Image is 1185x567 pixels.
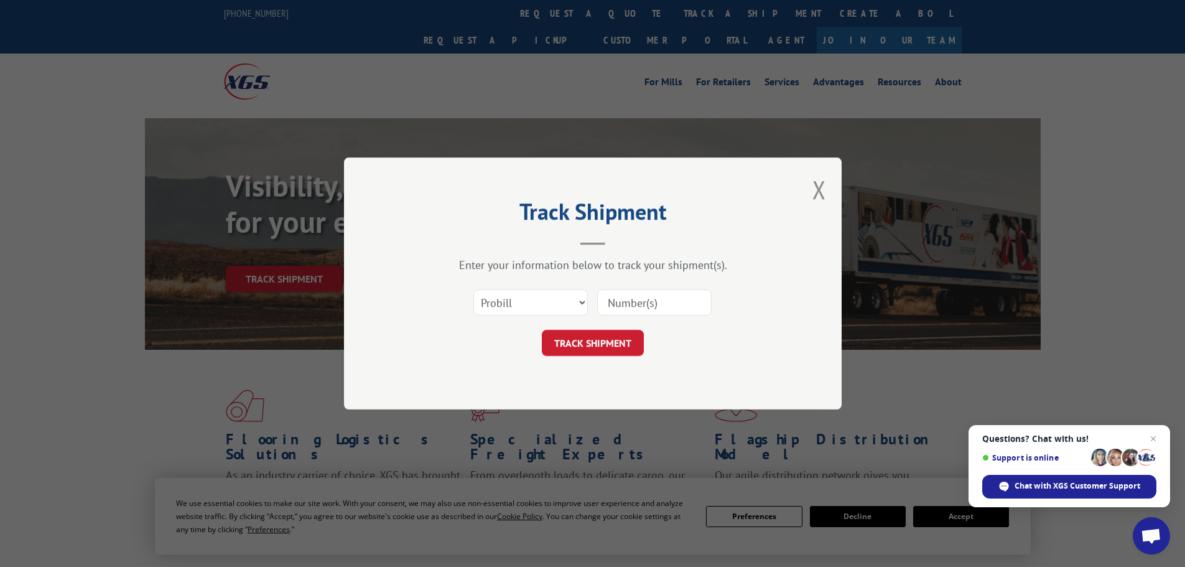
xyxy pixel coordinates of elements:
[982,434,1156,444] span: Questions? Chat with us!
[812,173,826,206] button: Close modal
[982,453,1087,462] span: Support is online
[597,289,712,316] input: Number(s)
[1146,431,1161,446] span: Close chat
[1015,480,1140,492] span: Chat with XGS Customer Support
[982,475,1156,499] div: Chat with XGS Customer Support
[542,330,644,356] button: TRACK SHIPMENT
[1133,517,1170,555] div: Open chat
[406,258,779,272] div: Enter your information below to track your shipment(s).
[406,203,779,227] h2: Track Shipment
